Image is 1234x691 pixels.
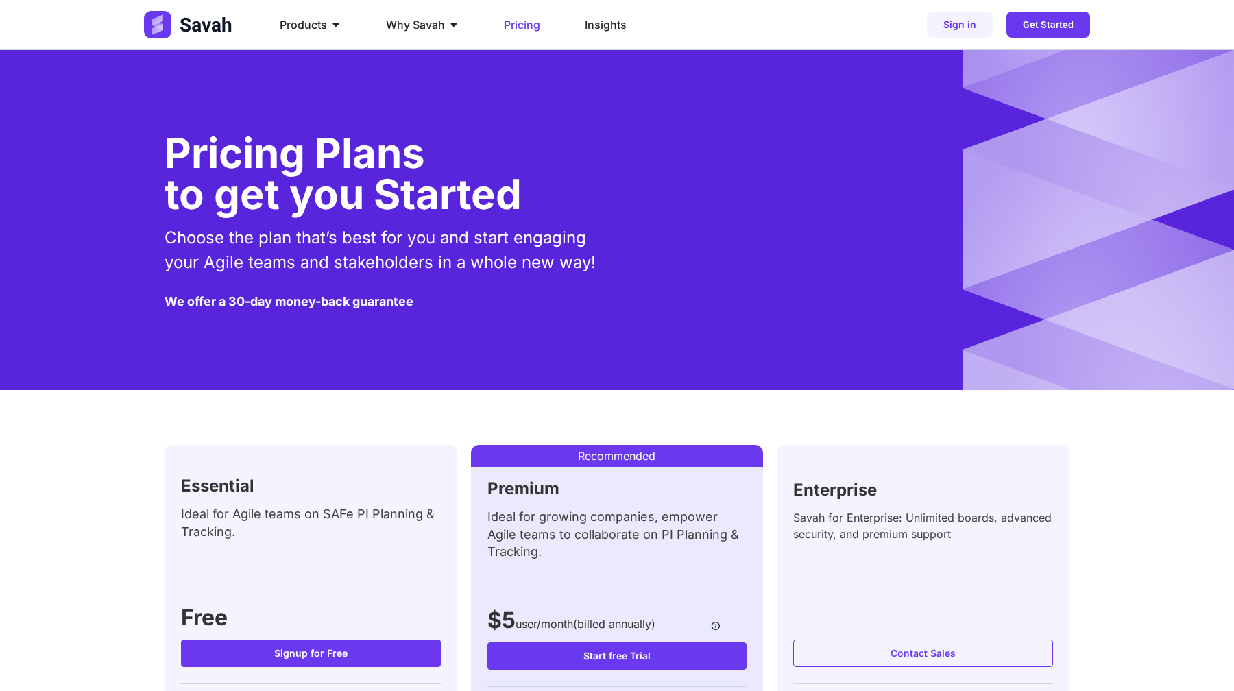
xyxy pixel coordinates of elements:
[1006,12,1090,38] a: Get Started
[585,16,627,33] a: Insights
[280,16,327,33] span: Products
[891,648,956,658] span: Contact Sales
[181,607,441,629] h3: Free
[181,505,441,567] div: Ideal for Agile teams on SAFe PI Planning & Tracking.
[471,450,764,461] p: Recommended
[943,20,976,29] span: Sign in
[1023,20,1074,29] span: Get Started
[165,295,413,308] h5: We offer a 30-day money-back guarantee
[181,478,441,494] h2: Essential
[487,609,655,631] h3: $5
[487,642,747,670] a: Start free Trial
[487,508,747,570] div: Ideal for growing companies, empower Agile teams to collaborate on PI Planning & Tracking.
[165,226,610,275] p: Choose the plan that’s best for you and start engaging your Agile teams and stakeholders in a who...
[269,11,750,38] div: Menu Toggle
[181,640,441,667] a: Signup for Free
[386,16,445,33] span: Why Savah
[504,16,540,33] a: Pricing
[927,12,993,38] a: Sign in
[274,648,348,658] span: Signup for Free
[583,651,651,661] span: Start free Trial
[165,132,522,215] h1: Pricing Plans to get you Started
[793,509,1053,542] div: Savah for Enterprise: Unlimited boards, advanced security, and premium support
[793,640,1053,667] a: Contact Sales
[487,481,747,497] h2: Premium
[516,617,655,631] span: user/month(billed annually)
[269,11,750,38] nav: Menu
[793,482,1053,498] h2: Enterprise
